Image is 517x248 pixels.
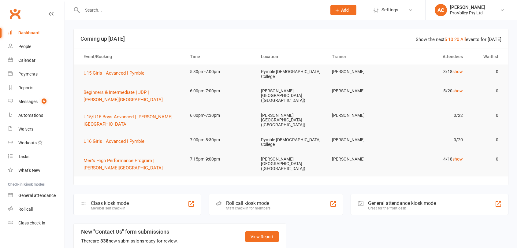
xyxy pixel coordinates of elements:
td: 6:00pm-7:00pm [184,84,255,98]
a: Payments [8,67,65,81]
div: Reports [18,85,33,90]
h3: New "Contact Us" form submissions [81,229,178,235]
td: [PERSON_NAME][GEOGRAPHIC_DATA] ([GEOGRAPHIC_DATA]) [255,84,326,108]
th: Trainer [326,49,397,65]
button: Add [330,5,356,15]
td: 5:30pm-7:00pm [184,65,255,79]
div: What's New [18,168,40,173]
div: Great for the front desk [368,206,436,210]
div: Show the next events for [DATE] [416,36,501,43]
div: Tasks [18,154,29,159]
a: All [460,37,466,42]
td: 7:00pm-8:30pm [184,133,255,147]
td: 0 [468,152,504,166]
span: U16 Girls I Advanced I Pymble [84,139,144,144]
td: Pymble [DEMOGRAPHIC_DATA] College [255,65,326,84]
th: Attendees [397,49,468,65]
span: U15/U16 Boys Advanced | [PERSON_NAME][GEOGRAPHIC_DATA] [84,114,173,127]
div: Messages [18,99,38,104]
span: Settings [381,3,398,17]
a: 20 [454,37,459,42]
div: There are new submissions ready for review. [81,237,178,245]
a: Roll call [8,202,65,216]
a: 10 [448,37,453,42]
th: Waitlist [468,49,504,65]
td: [PERSON_NAME] [326,152,397,166]
div: AC [435,4,447,16]
strong: 338 [100,238,109,244]
td: 0 [468,133,504,147]
div: Waivers [18,127,33,131]
td: [PERSON_NAME] [326,84,397,98]
td: 6:00pm-7:30pm [184,108,255,123]
td: [PERSON_NAME][GEOGRAPHIC_DATA] ([GEOGRAPHIC_DATA]) [255,152,326,176]
div: Payments [18,72,38,76]
a: Tasks [8,150,65,164]
div: Calendar [18,58,35,63]
div: Member self check-in [91,206,129,210]
button: U15/U16 Boys Advanced | [PERSON_NAME][GEOGRAPHIC_DATA] [84,113,179,128]
td: 0 [468,84,504,98]
a: show [452,157,463,161]
div: People [18,44,31,49]
a: Dashboard [8,26,65,40]
div: [PERSON_NAME] [450,5,485,10]
td: 0/22 [397,108,468,123]
div: Dashboard [18,30,39,35]
span: Men's High Performance Program | [PERSON_NAME][GEOGRAPHIC_DATA] [84,158,163,171]
span: U15 Girls I Advanced I Pymble [84,70,144,76]
a: General attendance kiosk mode [8,189,65,202]
a: show [452,88,463,93]
td: Pymble [DEMOGRAPHIC_DATA] College [255,133,326,152]
button: Men's High Performance Program | [PERSON_NAME][GEOGRAPHIC_DATA] [84,157,179,172]
th: Time [184,49,255,65]
a: Clubworx [7,6,23,21]
a: Class kiosk mode [8,216,65,230]
td: [PERSON_NAME][GEOGRAPHIC_DATA] ([GEOGRAPHIC_DATA]) [255,108,326,132]
td: 7:15pm-9:00pm [184,152,255,166]
a: Workouts [8,136,65,150]
span: Beginners & Intermediate | JDP | [PERSON_NAME][GEOGRAPHIC_DATA] [84,90,163,102]
a: Automations [8,109,65,122]
div: Automations [18,113,43,118]
td: 4/18 [397,152,468,166]
div: Roll call kiosk mode [226,200,270,206]
td: 5/20 [397,84,468,98]
td: 0 [468,108,504,123]
div: General attendance [18,193,56,198]
a: What's New [8,164,65,177]
td: [PERSON_NAME] [326,108,397,123]
span: Add [341,8,349,13]
div: General attendance kiosk mode [368,200,436,206]
span: 6 [42,98,46,104]
td: [PERSON_NAME] [326,133,397,147]
a: Messages 6 [8,95,65,109]
div: Workouts [18,140,37,145]
button: U16 Girls I Advanced I Pymble [84,138,149,145]
div: Roll call [18,207,33,212]
a: 5 [444,37,447,42]
a: show [452,69,463,74]
input: Search... [80,6,322,14]
div: ProVolley Pty Ltd [450,10,485,16]
a: Calendar [8,54,65,67]
td: 0/20 [397,133,468,147]
div: Staff check-in for members [226,206,270,210]
a: Reports [8,81,65,95]
a: View Report [245,231,279,242]
td: [PERSON_NAME] [326,65,397,79]
td: 3/18 [397,65,468,79]
a: People [8,40,65,54]
th: Event/Booking [78,49,184,65]
button: Beginners & Intermediate | JDP | [PERSON_NAME][GEOGRAPHIC_DATA] [84,89,179,103]
th: Location [255,49,326,65]
button: U15 Girls I Advanced I Pymble [84,69,149,77]
td: 0 [468,65,504,79]
a: Waivers [8,122,65,136]
div: Class kiosk mode [91,200,129,206]
h3: Coming up [DATE] [80,36,501,42]
div: Class check-in [18,220,45,225]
